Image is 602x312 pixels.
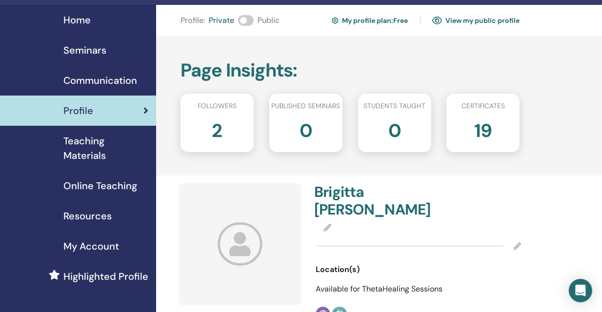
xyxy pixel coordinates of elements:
span: Available for ThetaHealing Sessions [316,284,442,294]
span: Public [258,15,280,26]
span: Private [209,15,234,26]
span: Followers [198,101,237,111]
span: Online Teaching [63,178,137,193]
span: Seminars [63,43,106,58]
span: Resources [63,209,112,223]
h2: 0 [300,115,312,142]
h4: Brigitta [PERSON_NAME] [314,183,413,218]
div: Open Intercom Messenger [569,279,592,302]
span: Highlighted Profile [63,269,148,284]
span: Home [63,13,91,27]
h2: Page Insights : [181,59,520,82]
a: View my public profile [432,13,520,28]
span: Students taught [363,101,425,111]
span: Published seminars [271,101,340,111]
h2: 19 [474,115,492,142]
span: Profile : [181,15,205,26]
span: My Account [63,239,119,253]
img: eye.svg [432,16,442,25]
h2: 2 [212,115,222,142]
span: Certificates [462,101,505,111]
span: Location(s) [316,264,360,275]
h2: 0 [388,115,401,142]
span: Profile [63,103,93,118]
span: Communication [63,73,137,88]
img: cog.svg [332,16,339,25]
a: My profile plan:Free [332,13,408,28]
span: Teaching Materials [63,134,148,163]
